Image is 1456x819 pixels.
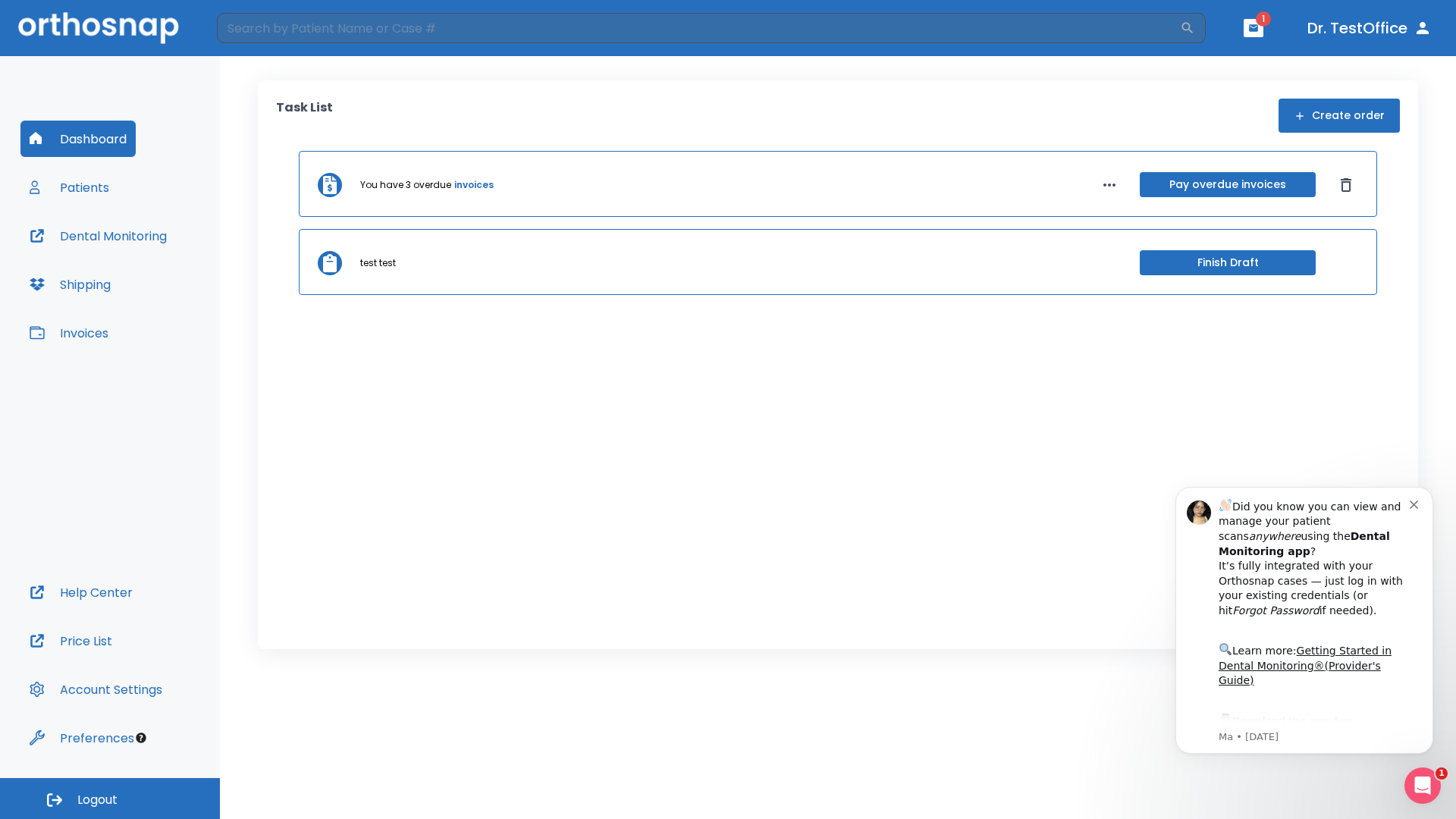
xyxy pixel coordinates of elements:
[20,574,142,610] button: Help Center
[454,178,494,192] a: invoices
[1334,173,1358,197] button: Dismiss
[20,169,118,206] button: Patients
[20,266,120,303] button: Shipping
[1404,767,1441,804] iframe: Intercom live chat
[20,121,136,157] button: Dashboard
[77,792,118,808] span: Logout
[20,315,118,351] button: Invoices
[1140,250,1316,275] button: Finish Draft
[134,731,148,745] div: Tooltip anchor
[20,720,143,756] button: Preferences
[217,13,1180,43] input: Search by Patient Name or Case #
[66,266,257,280] p: Message from Ma, sent 3w ago
[1256,11,1271,27] span: 1
[20,671,171,708] button: Account Settings
[66,251,201,278] a: App Store
[360,178,451,192] p: You have 3 overdue
[66,247,257,325] div: Download the app: | ​ Let us know if you need help getting started!
[1301,14,1438,42] button: Dr. TestOffice
[20,218,176,254] button: Dental Monitoring
[1279,99,1400,133] button: Create order
[18,12,179,43] img: Orthosnap
[257,33,269,45] button: Dismiss notification
[1140,172,1316,197] button: Pay overdue invoices
[276,99,333,133] p: Task List
[360,256,396,270] p: test test
[1436,767,1448,780] span: 1
[1153,464,1456,778] iframe: Intercom notifications message
[20,623,121,659] button: Price List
